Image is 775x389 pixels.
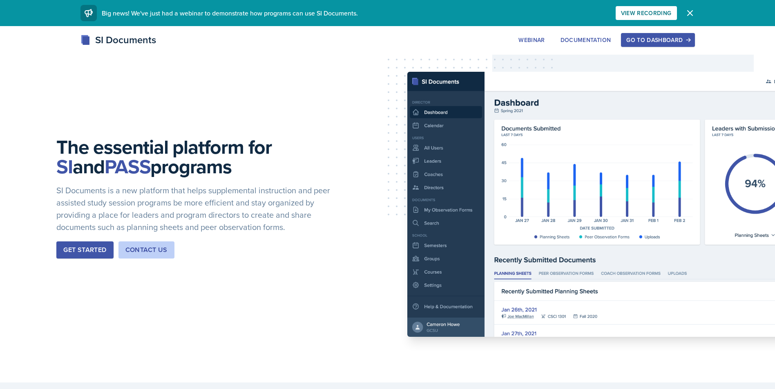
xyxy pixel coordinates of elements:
[118,241,174,259] button: Contact Us
[518,37,545,43] div: Webinar
[56,241,113,259] button: Get Started
[561,37,611,43] div: Documentation
[616,6,677,20] button: View Recording
[125,245,168,255] div: Contact Us
[63,245,106,255] div: Get Started
[80,33,156,47] div: SI Documents
[102,9,358,18] span: Big news! We've just had a webinar to demonstrate how programs can use SI Documents.
[513,33,550,47] button: Webinar
[621,33,695,47] button: Go to Dashboard
[555,33,616,47] button: Documentation
[626,37,689,43] div: Go to Dashboard
[621,10,672,16] div: View Recording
